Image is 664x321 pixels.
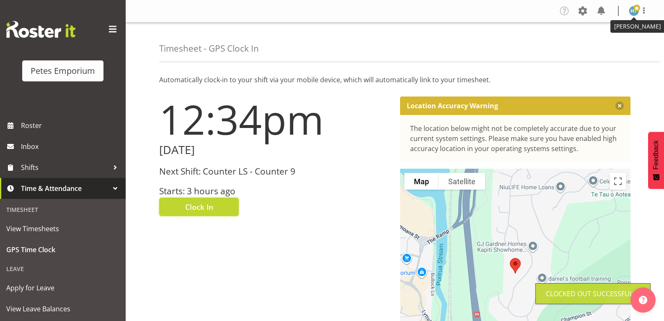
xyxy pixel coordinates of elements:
h1: 12:34pm [159,97,390,142]
span: Shifts [21,161,109,174]
span: Inbox [21,140,121,153]
a: View Timesheets [2,218,124,239]
button: Feedback - Show survey [648,132,664,189]
h3: Starts: 3 hours ago [159,186,390,196]
img: helena-tomlin701.jpg [629,6,639,16]
span: View Leave Balances [6,303,119,315]
div: Timesheet [2,201,124,218]
a: View Leave Balances [2,298,124,319]
span: Apply for Leave [6,282,119,294]
span: Clock In [185,201,213,212]
a: GPS Time Clock [2,239,124,260]
button: Clock In [159,198,239,216]
span: Feedback [652,140,660,170]
span: View Timesheets [6,222,119,235]
p: Location Accuracy Warning [407,102,498,110]
div: Leave [2,260,124,277]
button: Show satellite imagery [439,173,485,190]
span: GPS Time Clock [6,243,119,256]
h2: [DATE] [159,144,390,157]
p: Automatically clock-in to your shift via your mobile device, which will automatically link to you... [159,75,630,85]
h3: Next Shift: Counter LS - Counter 9 [159,167,390,176]
button: Show street map [404,173,439,190]
div: Petes Emporium [31,65,95,77]
div: The location below might not be completely accurate due to your current system settings. Please m... [410,123,621,154]
img: Rosterit website logo [6,21,75,38]
a: Apply for Leave [2,277,124,298]
img: help-xxl-2.png [639,296,647,304]
span: Roster [21,119,121,132]
button: Toggle fullscreen view [610,173,626,190]
button: Close message [615,102,624,110]
h4: Timesheet - GPS Clock In [159,44,259,53]
span: Time & Attendance [21,182,109,195]
div: Clocked out Successfully [546,289,640,299]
